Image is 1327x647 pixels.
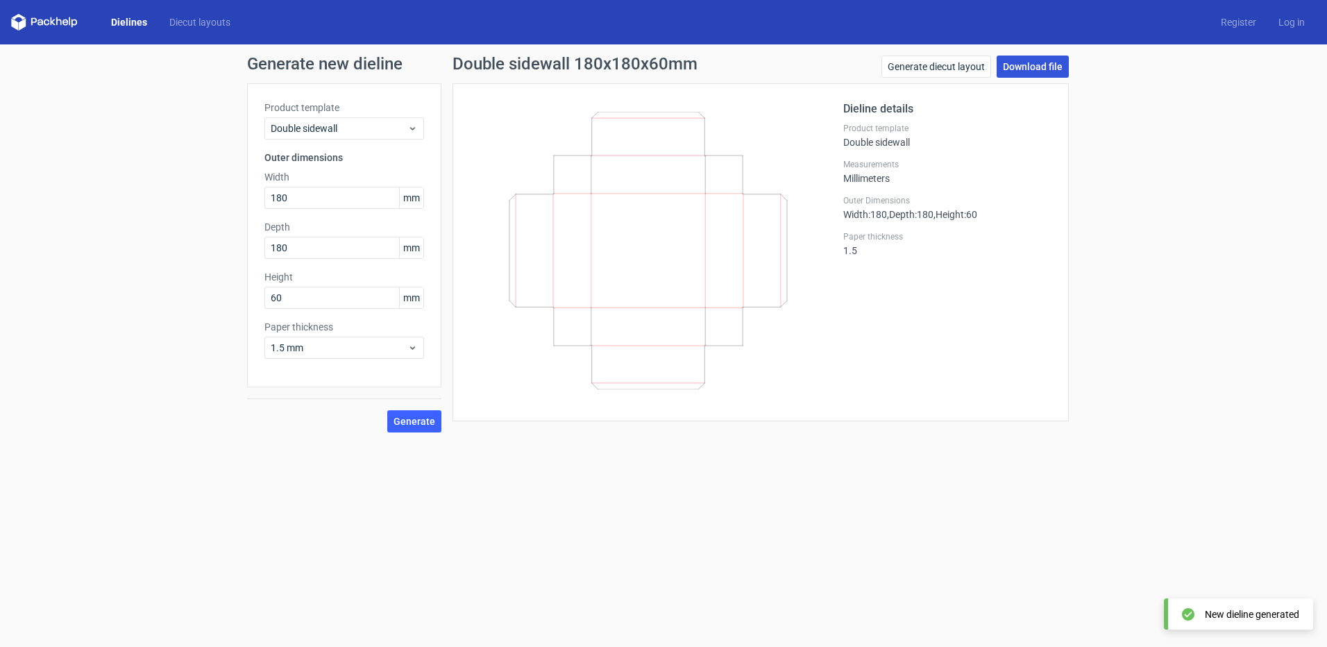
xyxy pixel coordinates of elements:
[264,170,424,184] label: Width
[399,187,423,208] span: mm
[264,220,424,234] label: Depth
[881,56,991,78] a: Generate diecut layout
[843,195,1051,206] label: Outer Dimensions
[264,270,424,284] label: Height
[1205,607,1299,621] div: New dieline generated
[264,320,424,334] label: Paper thickness
[247,56,1080,72] h1: Generate new dieline
[843,209,887,220] span: Width : 180
[843,123,1051,134] label: Product template
[399,287,423,308] span: mm
[997,56,1069,78] a: Download file
[100,15,158,29] a: Dielines
[399,237,423,258] span: mm
[453,56,698,72] h1: Double sidewall 180x180x60mm
[843,101,1051,117] h2: Dieline details
[271,341,407,355] span: 1.5 mm
[264,151,424,165] h3: Outer dimensions
[1267,15,1316,29] a: Log in
[387,410,441,432] button: Generate
[843,123,1051,148] div: Double sidewall
[158,15,242,29] a: Diecut layouts
[887,209,933,220] span: , Depth : 180
[843,159,1051,184] div: Millimeters
[394,417,435,426] span: Generate
[264,101,424,115] label: Product template
[271,121,407,135] span: Double sidewall
[1210,15,1267,29] a: Register
[843,231,1051,242] label: Paper thickness
[843,159,1051,170] label: Measurements
[933,209,977,220] span: , Height : 60
[843,231,1051,256] div: 1.5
